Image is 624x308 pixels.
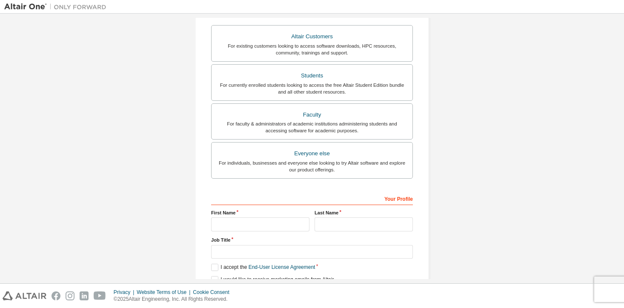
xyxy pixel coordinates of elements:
div: For faculty & administrators of academic institutions administering students and accessing softwa... [217,120,407,134]
label: I accept the [211,264,315,271]
div: Privacy [114,289,137,296]
img: Altair One [4,3,111,11]
div: Everyone else [217,148,407,160]
label: Last Name [315,209,413,216]
div: For currently enrolled students looking to access the free Altair Student Edition bundle and all ... [217,82,407,95]
img: youtube.svg [94,291,106,300]
div: For existing customers looking to access software downloads, HPC resources, community, trainings ... [217,43,407,56]
div: For individuals, businesses and everyone else looking to try Altair software and explore our prod... [217,160,407,173]
img: instagram.svg [66,291,74,300]
label: I would like to receive marketing emails from Altair [211,276,334,283]
label: Job Title [211,237,413,243]
a: End-User License Agreement [249,264,315,270]
label: First Name [211,209,309,216]
div: Faculty [217,109,407,121]
div: Website Terms of Use [137,289,193,296]
div: Students [217,70,407,82]
img: linkedin.svg [80,291,89,300]
p: © 2025 Altair Engineering, Inc. All Rights Reserved. [114,296,235,303]
div: Your Profile [211,191,413,205]
div: Altair Customers [217,31,407,43]
img: altair_logo.svg [3,291,46,300]
img: facebook.svg [52,291,60,300]
div: Cookie Consent [193,289,234,296]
